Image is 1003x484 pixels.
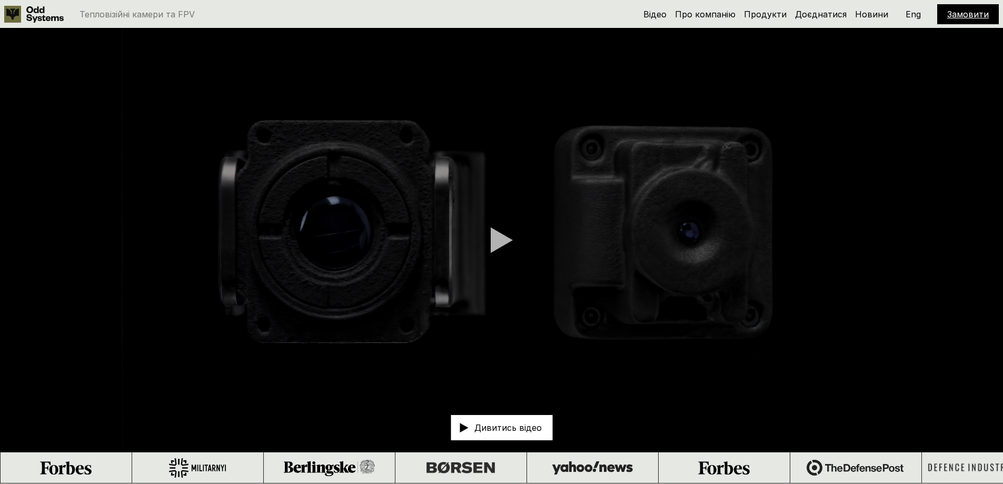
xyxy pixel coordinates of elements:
p: Тепловізійні камери та FPV [80,10,195,18]
a: Продукти [744,9,787,19]
a: Відео [643,9,667,19]
a: Новини [855,9,888,19]
a: Про компанію [675,9,736,19]
p: Дивитись відео [474,423,542,432]
a: Замовити [947,9,989,19]
a: Доєднатися [795,9,847,19]
p: Eng [906,10,921,18]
